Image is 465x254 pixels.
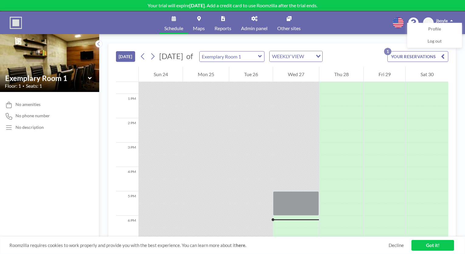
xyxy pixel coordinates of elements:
span: Seats: 1 [26,83,42,89]
div: Sat 30 [406,67,448,82]
div: Search for option [270,51,322,62]
span: Reports [215,26,231,31]
div: Wed 27 [273,67,319,82]
b: [DATE] [189,2,205,8]
span: Admin panel [241,26,267,31]
span: of [186,51,193,61]
span: Log out [428,38,442,44]
div: 3 PM [116,143,138,167]
div: Fri 29 [364,67,405,82]
span: J [428,20,429,26]
div: 4 PM [116,167,138,191]
span: Schedule [164,26,183,31]
a: Reports [210,11,236,34]
span: No amenities [16,102,40,107]
a: Other sites [272,11,306,34]
input: Exemplary Room 1 [200,51,258,62]
span: Maps [193,26,205,31]
p: 1 [384,48,391,55]
a: Profile [407,23,462,35]
a: Decline [389,242,404,248]
a: Admin panel [236,11,272,34]
div: 1 PM [116,94,138,118]
img: organization-logo [10,17,22,29]
a: Log out [407,35,462,48]
span: No phone number [16,113,50,118]
div: Thu 28 [319,67,363,82]
a: here. [236,242,246,248]
span: Profile [428,26,441,32]
a: Got it! [411,240,454,251]
div: 5 PM [116,191,138,216]
div: Mon 25 [183,67,229,82]
button: [DATE] [116,51,135,62]
div: No description [16,125,44,130]
div: 6 PM [116,216,138,240]
div: 2 PM [116,118,138,143]
span: jboyle [436,18,448,23]
a: Schedule [159,11,188,34]
input: Exemplary Room 1 [5,74,88,83]
span: WEEKLY VIEW [271,52,305,60]
span: [DATE] [159,51,183,61]
button: YOUR RESERVATIONS1 [387,51,448,62]
a: Maps [188,11,210,34]
div: Tue 26 [229,67,273,82]
span: Floor: 1 [5,83,21,89]
span: • [23,84,24,88]
span: Roomzilla requires cookies to work properly and provide you with the best experience. You can lea... [9,242,389,248]
input: Search for option [306,52,312,60]
span: Other sites [277,26,301,31]
div: Sun 24 [139,67,183,82]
